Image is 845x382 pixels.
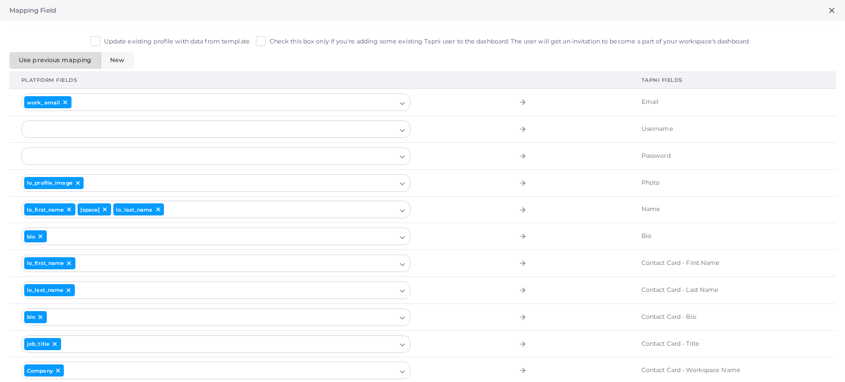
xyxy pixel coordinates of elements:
td: Name [629,196,781,223]
h5: Mapping Field [9,7,56,14]
span: lo_last_name [27,287,63,292]
span: Company [27,368,53,373]
td: Username [629,116,781,143]
td: Password [629,142,781,169]
span: lo_profile_image [27,180,73,185]
span: bio [27,234,35,239]
span: bio [27,314,35,319]
th: Actions [781,71,836,88]
td: Contact Card - First Name [629,250,781,277]
td: Contact Card - Last Name [629,276,781,303]
td: Photo [629,169,781,196]
td: Bio [629,223,781,250]
span: lo_last_name [116,207,152,212]
span: lo_first_name [27,261,64,265]
span: lo_first_name [27,207,64,212]
span: New [110,56,124,64]
span: Use previous mapping [19,56,91,64]
th: Arrow [422,71,629,88]
label: Check this box only if you're adding some existing Tapni user to the dashboard. The user will get... [270,37,749,46]
label: Update existing profile with data from template [104,37,250,46]
div: Platform Fields [21,76,411,84]
td: Contact Card - Title [629,330,781,357]
span: job_title [27,341,50,346]
span: [space] [80,207,100,212]
div: Tapni Fields [641,76,769,84]
span: work_email [27,100,60,105]
td: Contact Card - Bio [629,303,781,330]
td: Email [629,88,781,115]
